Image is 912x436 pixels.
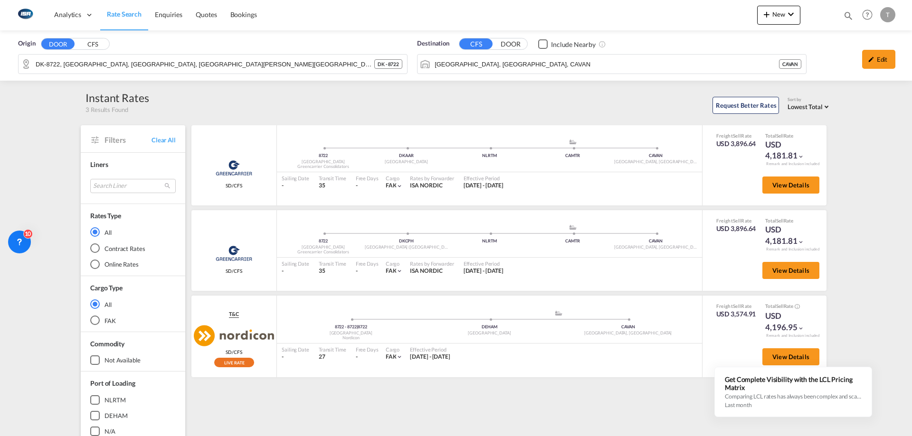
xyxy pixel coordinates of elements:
[226,349,242,355] span: SD/CFS
[765,224,813,247] div: USD 4,181.81
[396,268,403,274] md-icon: icon-chevron-down
[90,260,176,269] md-radio-button: Online Rates
[716,303,756,309] div: Freight Rate
[152,136,176,144] span: Clear All
[765,310,813,333] div: USD 4,196.95
[319,260,346,267] div: Transit Time
[765,132,813,139] div: Total Rate
[716,309,756,319] div: USD 3,574.91
[90,211,121,221] div: Rates Type
[90,411,176,420] md-checkbox: DEHAM
[282,335,420,341] div: Nordicon
[762,176,819,194] button: View Details
[410,175,454,182] div: Rates by Forwarder
[155,10,182,19] span: Enquiries
[356,182,358,190] div: -
[420,324,559,330] div: DEHAM
[762,262,819,279] button: View Details
[90,379,135,387] span: Port of Loading
[386,353,397,360] span: FAK
[464,182,504,189] span: [DATE] - [DATE]
[365,153,448,159] div: DKAAR
[90,227,176,237] md-radio-button: All
[712,97,779,114] button: Request Better Rates
[765,303,813,310] div: Total Rate
[386,260,403,267] div: Cargo
[107,10,142,18] span: Rate Search
[464,260,504,267] div: Effective Period
[356,260,379,267] div: Free Days
[798,325,804,332] md-icon: icon-chevron-down
[396,183,403,189] md-icon: icon-chevron-down
[356,175,379,182] div: Free Days
[553,311,564,315] md-icon: assets/icons/custom/ship-fill.svg
[90,283,123,293] div: Cargo Type
[788,101,831,111] md-select: Select: Lowest Total
[464,267,504,275] div: 01 Sep 2025 - 30 Sep 2025
[614,159,697,165] div: [GEOGRAPHIC_DATA], [GEOGRAPHIC_DATA]
[319,175,346,182] div: Transit Time
[567,139,579,144] md-icon: assets/icons/custom/ship-fill.svg
[319,238,328,243] span: 8722
[788,103,823,111] span: Lowest Total
[213,241,255,265] img: Greencarrier Consolidators
[788,97,831,103] div: Sort by
[772,353,809,361] span: View Details
[365,244,448,250] div: [GEOGRAPHIC_DATA] ([GEOGRAPHIC_DATA])
[538,39,596,49] md-checkbox: Checkbox No Ink
[358,324,367,329] span: 8722
[410,353,450,360] span: [DATE] - [DATE]
[282,346,309,353] div: Sailing Date
[410,267,442,274] span: ISA NORDIC
[282,249,365,255] div: Greencarrier Consolidators
[410,346,450,353] div: Effective Period
[356,346,379,353] div: Free Days
[779,59,802,69] div: CAVAN
[357,324,358,329] span: |
[880,7,895,22] div: T
[14,4,36,26] img: 1aa151c0c08011ec8d6f413816f9a227.png
[386,182,397,189] span: FAK
[282,175,309,182] div: Sailing Date
[464,175,504,182] div: Effective Period
[282,244,365,250] div: [GEOGRAPHIC_DATA]
[226,182,242,189] span: SD/CFS
[598,40,606,48] md-icon: Unchecked: Ignores neighbouring ports when fetching rates.Checked : Includes neighbouring ports w...
[776,303,784,309] span: Sell
[410,182,442,189] span: ISA NORDIC
[104,396,126,404] div: NLRTM
[614,238,697,244] div: CAVAN
[104,135,152,145] span: Filters
[194,325,274,346] img: Nordicon
[90,395,176,405] md-checkbox: NLRTM
[90,160,108,168] span: Liners
[410,182,454,190] div: ISA NORDIC
[761,9,772,20] md-icon: icon-plus 400-fg
[733,303,741,309] span: Sell
[356,267,358,275] div: -
[765,139,813,162] div: USD 4,181.81
[494,39,527,50] button: DOOR
[843,10,854,25] div: icon-magnify
[785,9,797,20] md-icon: icon-chevron-down
[365,159,448,165] div: [GEOGRAPHIC_DATA]
[85,90,149,105] div: Instant Rates
[776,218,784,223] span: Sell
[282,164,365,170] div: Greencarrier Consolidators
[559,324,697,330] div: CAVAN
[365,238,448,244] div: DKCPH
[229,310,239,318] span: T&C
[90,299,176,309] md-radio-button: All
[104,411,128,420] div: DEHAM
[448,238,531,244] div: NLRTM
[378,61,399,67] span: DK - 8722
[772,181,809,189] span: View Details
[214,358,254,367] div: Rollable available
[386,267,397,274] span: FAK
[567,225,579,230] md-icon: assets/icons/custom/ship-fill.svg
[765,217,813,224] div: Total Rate
[417,39,449,48] span: Destination
[776,133,784,139] span: Sell
[410,260,454,267] div: Rates by Forwarder
[18,39,35,48] span: Origin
